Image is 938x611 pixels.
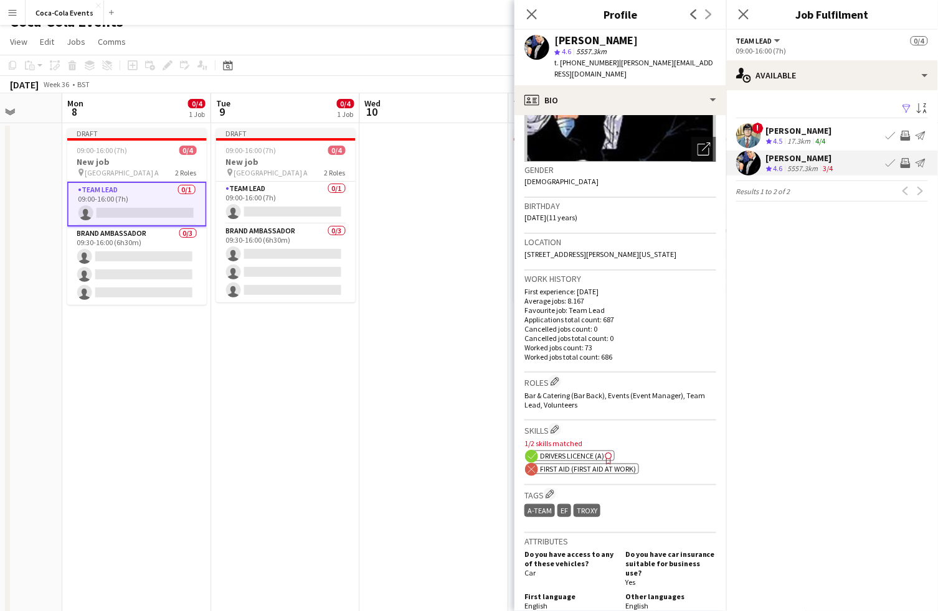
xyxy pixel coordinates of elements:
[214,105,230,119] span: 9
[726,6,938,22] h3: Job Fulfilment
[524,315,716,324] p: Applications total count: 687
[524,343,716,352] p: Worked jobs count: 73
[216,128,356,302] app-job-card: Draft09:00-16:00 (7h)0/4New job [GEOGRAPHIC_DATA] A2 RolesTeam Lead0/109:00-16:00 (7h) Brand Amba...
[524,504,555,517] div: A-Team
[514,156,653,167] h3: New job
[179,146,197,155] span: 0/4
[785,164,821,174] div: 5557.3km
[524,200,716,212] h3: Birthday
[823,164,833,173] app-skills-label: 3/4
[736,46,928,55] div: 09:00-16:00 (7h)
[524,333,716,343] p: Cancelled jobs total count: 0
[562,47,571,56] span: 4.6
[766,125,832,136] div: [PERSON_NAME]
[524,287,716,296] p: First experience: [DATE]
[574,47,609,56] span: 5557.3km
[77,146,128,155] span: 09:00-16:00 (7h)
[524,236,716,248] h3: Location
[62,34,90,50] a: Jobs
[554,58,619,67] span: t. [PHONE_NUMBER]
[524,439,716,448] p: 1/2 skills matched
[736,187,790,196] span: Results 1 to 2 of 2
[774,136,783,146] span: 4.5
[77,80,90,89] div: BST
[176,168,197,177] span: 2 Roles
[514,128,653,138] div: Draft
[98,36,126,47] span: Comms
[338,110,354,119] div: 1 Job
[736,36,772,45] span: Team Lead
[524,296,716,305] p: Average jobs: 8.167
[524,488,716,501] h3: Tags
[514,98,529,109] span: Thu
[911,36,928,45] span: 0/4
[67,36,85,47] span: Jobs
[67,226,207,305] app-card-role: Brand Ambassador0/309:30-16:00 (6h30m)
[512,105,529,119] span: 11
[766,152,836,164] div: [PERSON_NAME]
[514,182,653,224] app-card-role: Team Lead0/109:00-16:00 (7h)
[816,136,826,146] app-skills-label: 4/4
[189,110,205,119] div: 1 Job
[524,213,577,222] span: [DATE] (11 years)
[93,34,131,50] a: Comms
[625,577,635,587] span: Yes
[365,98,381,109] span: Wed
[540,451,604,460] span: Drivers Licence (A)
[524,305,716,315] p: Favourite job: Team Lead
[67,128,207,305] app-job-card: Draft09:00-16:00 (7h)0/4New job [GEOGRAPHIC_DATA] A2 RolesTeam Lead0/109:00-16:00 (7h) Brand Amba...
[785,136,813,147] div: 17.3km
[40,36,54,47] span: Edit
[625,549,716,577] h5: Do you have car insurance suitable for business use?
[65,105,83,119] span: 8
[514,85,726,115] div: Bio
[216,182,356,224] app-card-role: Team Lead0/109:00-16:00 (7h)
[524,352,716,361] p: Worked jobs total count: 686
[540,464,636,473] span: First Aid (First Aid At Work)
[216,224,356,302] app-card-role: Brand Ambassador0/309:30-16:00 (6h30m)
[514,224,653,302] app-card-role: Brand Ambassador0/309:30-16:00 (6h30m)
[625,601,648,610] span: English
[325,168,346,177] span: 2 Roles
[524,391,705,409] span: Bar & Catering (Bar Back), Events (Event Manager), Team Lead, Volunteers
[752,123,764,134] span: !
[524,250,676,259] span: [STREET_ADDRESS][PERSON_NAME][US_STATE]
[67,128,207,138] div: Draft
[216,156,356,167] h3: New job
[691,137,716,162] div: Open photos pop-in
[524,549,615,568] h5: Do you have access to any of these vehicles?
[524,375,716,388] h3: Roles
[216,98,230,109] span: Tue
[514,6,726,22] h3: Profile
[5,34,32,50] a: View
[524,164,716,175] h3: Gender
[188,99,206,108] span: 0/4
[337,99,354,108] span: 0/4
[554,58,714,78] span: | [PERSON_NAME][EMAIL_ADDRESS][DOMAIN_NAME]
[736,36,782,45] button: Team Lead
[524,273,716,284] h3: Work history
[524,592,615,601] h5: First language
[41,80,72,89] span: Week 36
[554,35,638,46] div: [PERSON_NAME]
[625,592,716,601] h5: Other languages
[328,146,346,155] span: 0/4
[524,568,536,577] span: Car
[726,60,938,90] div: Available
[67,182,207,226] app-card-role: Team Lead0/109:00-16:00 (7h)
[774,164,783,173] span: 4.6
[35,34,59,50] a: Edit
[10,78,39,91] div: [DATE]
[524,324,716,333] p: Cancelled jobs count: 0
[216,128,356,138] div: Draft
[514,128,653,302] div: Draft09:00-16:00 (7h)0/4New job [GEOGRAPHIC_DATA] A2 RolesTeam Lead0/109:00-16:00 (7h) Brand Amba...
[524,536,716,547] h3: Attributes
[226,146,277,155] span: 09:00-16:00 (7h)
[363,105,381,119] span: 10
[67,98,83,109] span: Mon
[234,168,308,177] span: [GEOGRAPHIC_DATA] A
[574,504,600,517] div: Troxy
[524,423,716,436] h3: Skills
